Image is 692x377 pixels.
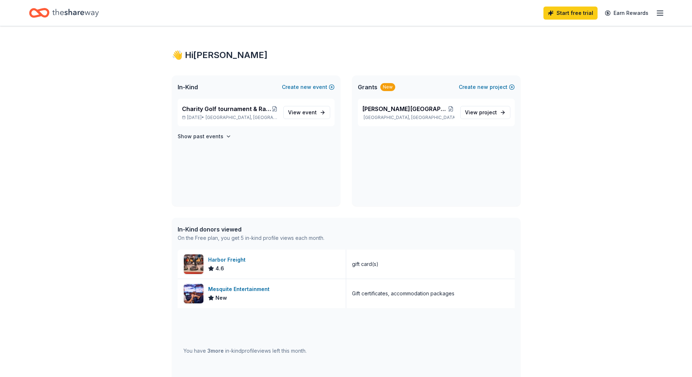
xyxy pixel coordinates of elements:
div: gift card(s) [352,260,379,269]
a: Earn Rewards [600,7,653,20]
span: new [300,83,311,91]
button: Show past events [178,132,231,141]
span: In-Kind [178,83,198,91]
span: 4.6 [215,264,224,273]
span: View [288,108,317,117]
a: View project [460,106,510,119]
span: project [479,109,497,115]
span: [PERSON_NAME][GEOGRAPHIC_DATA] [GEOGRAPHIC_DATA] [362,105,447,113]
span: Charity Golf tournament & Raffle for the [PERSON_NAME][GEOGRAPHIC_DATA] [GEOGRAPHIC_DATA] [182,105,272,113]
a: View event [283,106,330,119]
p: [GEOGRAPHIC_DATA], [GEOGRAPHIC_DATA] [362,115,454,120]
a: Start free trial [543,7,598,20]
button: Createnewevent [282,83,335,91]
img: Image for Harbor Freight [184,254,203,274]
div: New [380,83,395,91]
p: [DATE] • [182,115,278,120]
div: In-Kind donors viewed [178,225,324,234]
div: 👋 Hi [PERSON_NAME] [172,49,521,61]
span: event [302,109,317,115]
div: Gift certificates, accommodation packages [352,289,454,298]
span: View [465,108,497,117]
div: Mesquite Entertainment [208,285,272,294]
h4: Show past events [178,132,223,141]
div: On the Free plan, you get 5 in-kind profile views each month. [178,234,324,242]
span: Grants [358,83,377,91]
span: [GEOGRAPHIC_DATA], [GEOGRAPHIC_DATA] [206,115,277,120]
span: New [215,294,227,302]
img: Image for Mesquite Entertainment [184,284,203,303]
div: Harbor Freight [208,255,248,264]
button: Createnewproject [459,83,515,91]
span: 3 more [207,348,224,354]
div: You have in-kind profile views left this month. [183,347,307,355]
a: Home [29,4,99,21]
span: new [477,83,488,91]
